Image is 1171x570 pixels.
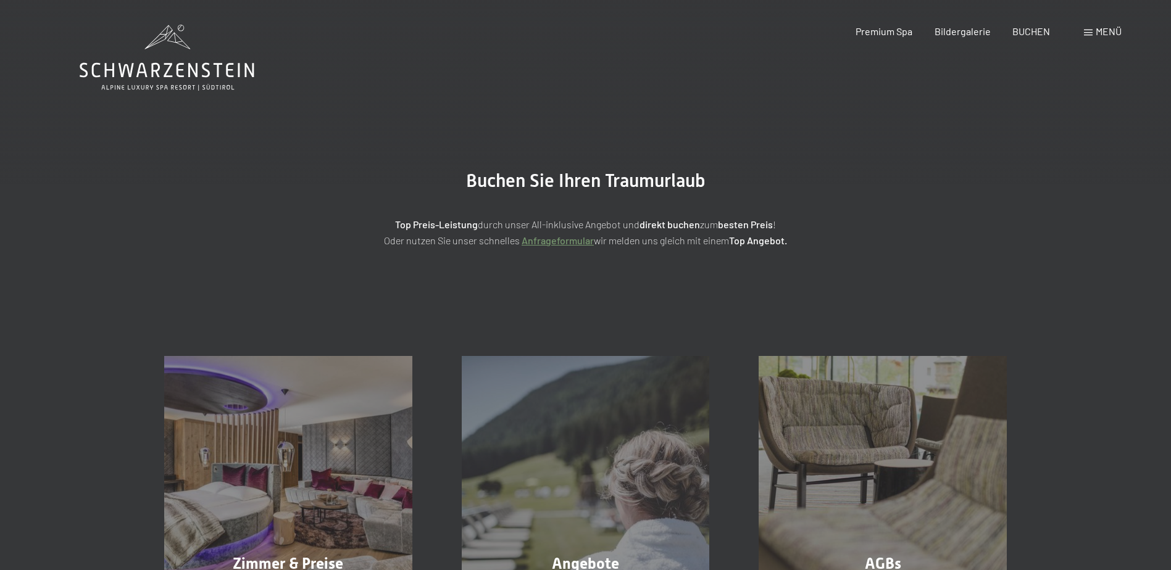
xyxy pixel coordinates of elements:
[729,234,787,246] strong: Top Angebot.
[856,25,912,37] a: Premium Spa
[640,218,700,230] strong: direkt buchen
[718,218,773,230] strong: besten Preis
[1012,25,1050,37] a: BUCHEN
[466,170,706,191] span: Buchen Sie Ihren Traumurlaub
[522,234,594,246] a: Anfrageformular
[935,25,991,37] a: Bildergalerie
[1096,25,1122,37] span: Menü
[277,217,894,248] p: durch unser All-inklusive Angebot und zum ! Oder nutzen Sie unser schnelles wir melden uns gleich...
[395,218,478,230] strong: Top Preis-Leistung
